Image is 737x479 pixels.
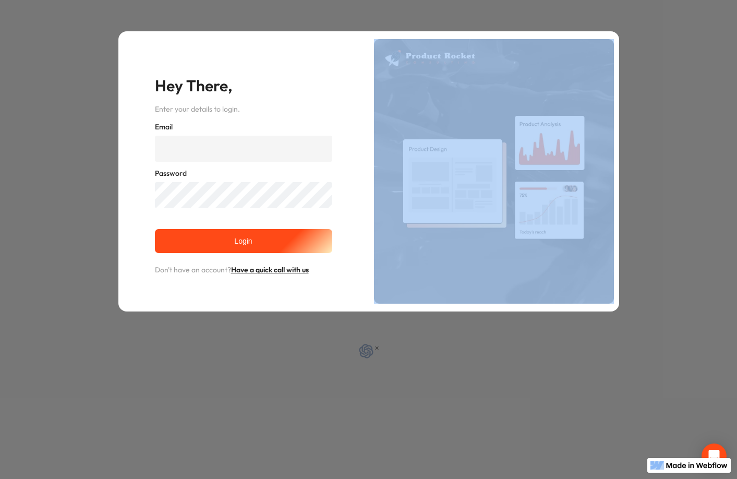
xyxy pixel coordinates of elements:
a: Have a quick call with us [231,265,309,274]
label: Password [155,167,332,179]
p: Enter your details to login. [155,103,332,115]
input: Login [155,229,332,253]
span: Don't have an account? [155,265,309,275]
div: Open Intercom Messenger [702,444,727,469]
h2: Hey There, [155,74,332,98]
div: × [374,343,379,362]
img: Made in Webflow [666,462,728,469]
label: Email [155,121,332,133]
img: Product Rocket Consulting pop-up image [374,39,614,304]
